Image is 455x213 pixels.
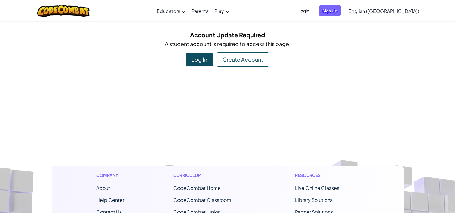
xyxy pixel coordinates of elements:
[157,8,180,14] span: Educators
[173,197,231,203] a: CodeCombat Classroom
[189,3,211,19] a: Parents
[295,197,333,203] a: Library Solutions
[96,185,110,191] a: About
[96,172,124,178] h1: Company
[96,197,124,203] a: Help Center
[349,8,419,14] span: English ([GEOGRAPHIC_DATA])
[56,30,399,39] h5: Account Update Required
[217,52,269,67] div: Create Account
[173,185,221,191] span: CodeCombat Home
[186,53,213,66] div: Log In
[214,8,224,14] span: Play
[319,5,341,16] button: Sign Up
[295,185,339,191] a: Live Online Classes
[56,39,399,48] p: A student account is required to access this page.
[346,3,422,19] a: English ([GEOGRAPHIC_DATA])
[173,172,246,178] h1: Curriculum
[295,5,313,16] button: Login
[154,3,189,19] a: Educators
[37,5,90,17] img: CodeCombat logo
[295,172,359,178] h1: Resources
[211,3,232,19] a: Play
